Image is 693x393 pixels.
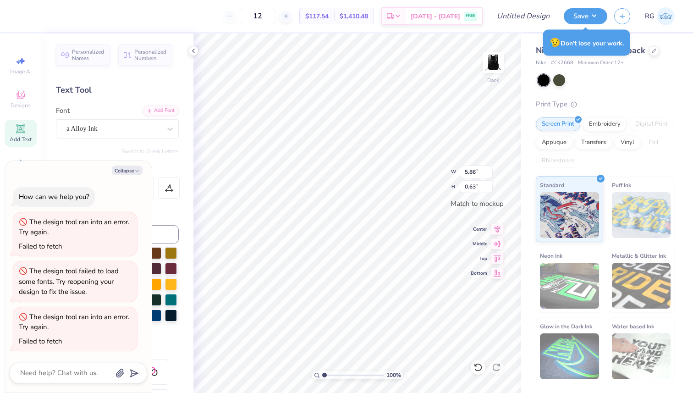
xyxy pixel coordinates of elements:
span: Water based Ink [612,321,654,331]
div: Embroidery [583,117,627,131]
span: Glow in the Dark Ink [540,321,592,331]
div: The design tool ran into an error. Try again. [19,312,129,332]
span: 100 % [386,371,401,379]
div: Failed to fetch [19,242,62,251]
div: How can we help you? [19,192,89,201]
img: Standard [540,192,599,238]
img: Metallic & Glitter Ink [612,263,671,309]
button: Save [564,8,607,24]
span: FREE [466,13,475,19]
span: Nike Utility Speed Backpack [536,45,645,56]
div: Foil [643,136,665,149]
div: Add Font [143,105,179,116]
span: Personalized Numbers [134,49,167,61]
input: – – [240,8,275,24]
span: Top [471,255,487,262]
div: Digital Print [629,117,674,131]
span: Center [471,226,487,232]
span: RG [645,11,654,22]
span: Bottom [471,270,487,277]
input: Untitled Design [489,7,557,25]
div: Print Type [536,99,675,110]
span: $1,410.48 [340,11,368,21]
img: Water based Ink [612,333,671,379]
div: The design tool ran into an error. Try again. [19,217,129,237]
div: Don’t lose your work. [543,30,630,56]
span: $117.54 [305,11,329,21]
span: # CK2668 [551,59,573,67]
button: Switch to Greek Letters [121,148,179,155]
span: Image AI [10,68,32,75]
label: Font [56,105,70,116]
span: Add Text [10,136,32,143]
span: [DATE] - [DATE] [411,11,460,21]
img: Back [484,53,502,72]
button: Collapse [112,166,143,175]
span: Designs [11,102,31,109]
div: Failed to fetch [19,337,62,346]
div: Back [487,76,499,84]
span: Nike [536,59,546,67]
div: Text Tool [56,84,179,96]
img: Glow in the Dark Ink [540,333,599,379]
span: 😥 [550,37,561,49]
span: Personalized Names [72,49,104,61]
div: Applique [536,136,572,149]
img: Neon Ink [540,263,599,309]
div: The design tool failed to load some fonts. Try reopening your design to fix the issue. [19,266,119,296]
img: Roehr Gardner [657,7,675,25]
span: Metallic & Glitter Ink [612,251,666,260]
a: RG [645,7,675,25]
div: Vinyl [615,136,640,149]
div: Screen Print [536,117,580,131]
img: Puff Ink [612,192,671,238]
div: Transfers [575,136,612,149]
span: Standard [540,180,564,190]
span: Minimum Order: 12 + [578,59,624,67]
span: Neon Ink [540,251,562,260]
div: Rhinestones [536,154,580,168]
span: Puff Ink [612,180,631,190]
span: Middle [471,241,487,247]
